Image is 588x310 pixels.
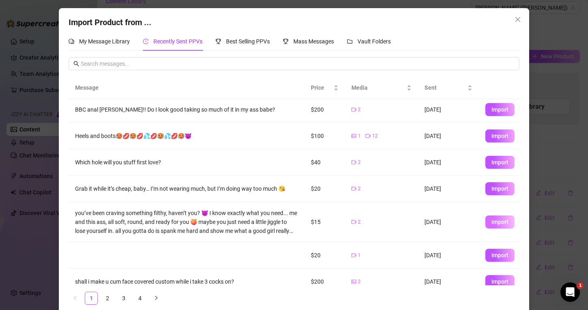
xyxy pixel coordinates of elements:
span: Import [491,106,508,113]
div: shall i make u cum face covered custom while i take 3 cocks on? [75,277,298,286]
span: Import [491,133,508,139]
div: Which hole will you stuff first love? [75,158,298,167]
span: picture [351,133,356,138]
span: comment [69,39,74,44]
li: Next Page [150,292,163,305]
td: [DATE] [418,149,479,176]
td: [DATE] [418,269,479,295]
div: Grab it while it’s cheap, baby… I’m not wearing much, but I’m doing way too much 😘 [75,184,298,193]
div: you’ve been craving something filthy, haven’t you? 😈 I know exactly what you need... me and this ... [75,209,298,235]
span: 2 [358,106,361,114]
td: $20 [304,176,345,202]
span: picture [351,279,356,284]
span: 1 [577,282,584,289]
th: Sent [418,77,479,99]
td: $200 [304,269,345,295]
span: 1 [358,132,361,140]
td: $200 [304,97,345,123]
span: Media [351,83,405,92]
input: Search messages... [81,59,515,68]
td: $15 [304,202,345,242]
button: right [150,292,163,305]
td: $20 [304,242,345,269]
span: search [73,61,79,67]
button: left [69,292,82,305]
span: 2 [358,159,361,166]
span: 2 [358,185,361,193]
iframe: Intercom live chat [560,282,580,302]
th: Media [345,77,418,99]
th: Message [69,77,304,99]
span: Import [491,278,508,285]
button: Close [511,13,524,26]
div: Heels and boots🥵💋🥵💋💦💋🥵💦💋🥵😈 [75,131,298,140]
span: trophy [215,39,221,44]
button: Import [485,156,515,169]
button: Import [485,103,515,116]
span: Sent [424,83,466,92]
span: video-camera [366,133,370,138]
span: right [154,295,159,300]
span: Import [491,185,508,192]
li: Previous Page [69,292,82,305]
td: [DATE] [418,97,479,123]
span: video-camera [351,107,356,112]
button: Import [485,275,515,288]
span: video-camera [351,220,356,224]
button: Import [485,215,515,228]
a: 1 [85,292,97,304]
span: Import Product from ... [69,17,151,27]
span: video-camera [351,186,356,191]
span: Best Selling PPVs [226,38,270,45]
span: 2 [358,218,361,226]
a: 3 [118,292,130,304]
td: [DATE] [418,202,479,242]
td: [DATE] [418,123,479,149]
a: 4 [134,292,146,304]
td: [DATE] [418,176,479,202]
span: close [515,16,521,23]
span: My Message Library [79,38,130,45]
span: Price [311,83,332,92]
button: Import [485,249,515,262]
span: 2 [358,278,361,286]
span: trophy [283,39,289,44]
span: folder [347,39,353,44]
span: 12 [372,132,378,140]
li: 1 [85,292,98,305]
td: $40 [304,149,345,176]
span: Close [511,16,524,23]
span: video-camera [351,253,356,258]
div: BBC anal [PERSON_NAME]!! Do I look good taking so much of it in my ass babe? [75,105,298,114]
a: 2 [101,292,114,304]
li: 3 [117,292,130,305]
td: [DATE] [418,242,479,269]
span: video-camera [351,160,356,165]
span: history [143,39,149,44]
button: Import [485,182,515,195]
li: 4 [134,292,146,305]
li: 2 [101,292,114,305]
span: Import [491,252,508,258]
span: Import [491,159,508,166]
td: $100 [304,123,345,149]
span: Vault Folders [358,38,391,45]
span: 1 [358,252,361,259]
button: Import [485,129,515,142]
span: Mass Messages [293,38,334,45]
span: Import [491,219,508,225]
span: left [73,295,78,300]
span: Recently Sent PPVs [153,38,202,45]
th: Price [304,77,345,99]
